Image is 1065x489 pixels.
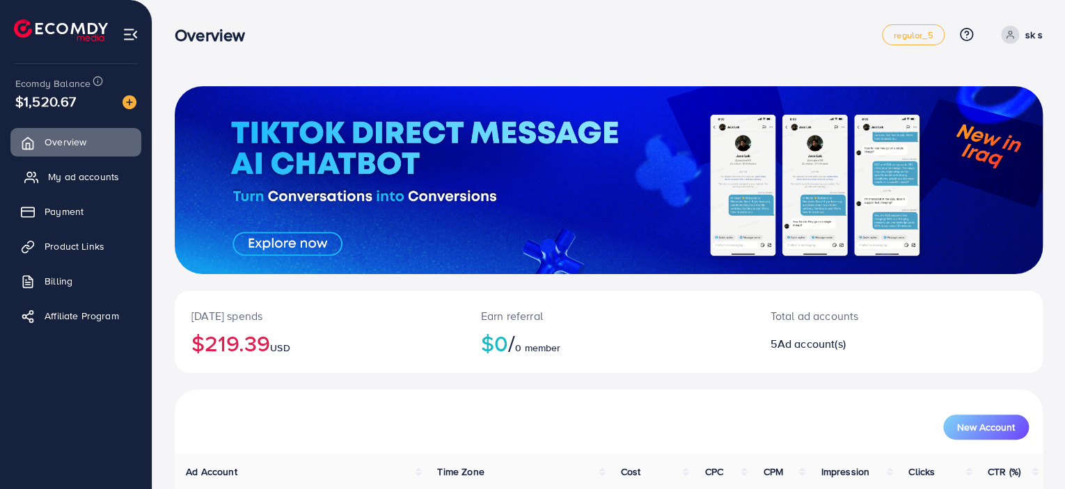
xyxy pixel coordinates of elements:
[957,422,1015,432] span: New Account
[770,337,954,351] h2: 5
[175,25,256,45] h3: Overview
[995,26,1043,44] a: sk s
[515,341,560,355] span: 0 member
[777,336,845,351] span: Ad account(s)
[45,309,119,323] span: Affiliate Program
[123,26,139,42] img: menu
[481,330,737,356] h2: $0
[15,77,90,90] span: Ecomdy Balance
[45,135,86,149] span: Overview
[10,302,141,330] a: Affiliate Program
[1006,426,1055,479] iframe: Chat
[45,274,72,288] span: Billing
[1025,26,1043,43] p: sk s
[882,24,945,45] a: regular_5
[191,330,448,356] h2: $219.39
[821,465,869,479] span: Impression
[988,465,1020,479] span: CTR (%)
[894,31,933,40] span: regular_5
[270,341,290,355] span: USD
[15,91,76,111] span: $1,520.67
[10,198,141,225] a: Payment
[45,205,84,218] span: Payment
[437,465,484,479] span: Time Zone
[763,465,782,479] span: CPM
[10,232,141,260] a: Product Links
[45,239,104,253] span: Product Links
[14,19,108,41] img: logo
[191,307,448,324] p: [DATE] spends
[10,163,141,191] a: My ad accounts
[908,465,935,479] span: Clicks
[10,267,141,295] a: Billing
[48,170,119,184] span: My ad accounts
[186,465,237,479] span: Ad Account
[508,327,515,359] span: /
[481,307,737,324] p: Earn referral
[704,465,723,479] span: CPC
[621,465,641,479] span: Cost
[10,128,141,156] a: Overview
[943,415,1029,440] button: New Account
[770,307,954,324] p: Total ad accounts
[123,95,136,109] img: image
